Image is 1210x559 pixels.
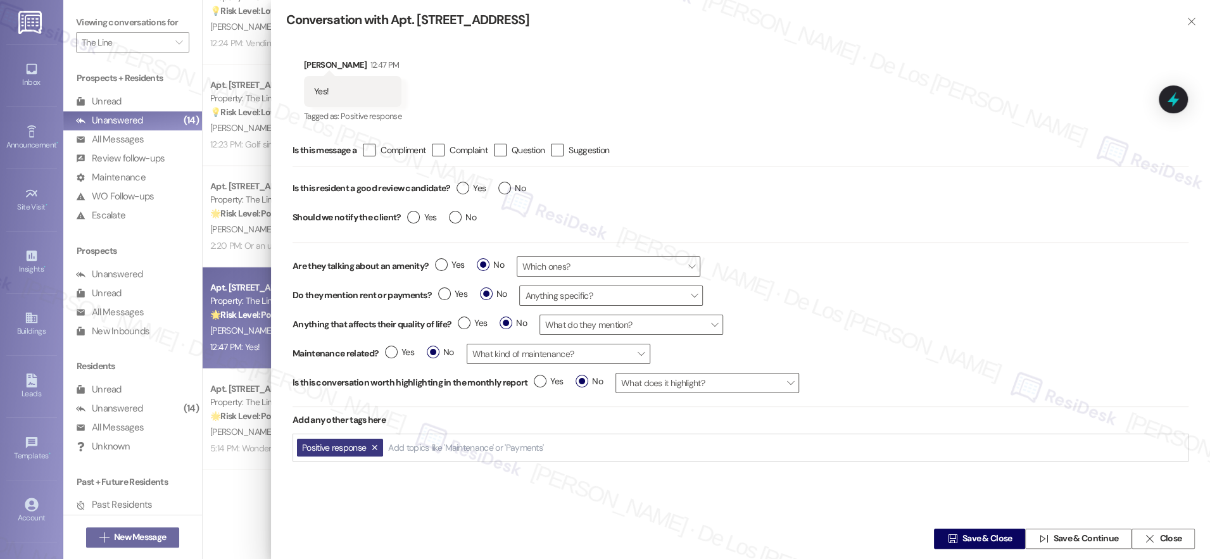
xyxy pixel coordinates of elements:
button: Close [1131,529,1195,549]
span: What do they mention? [539,315,723,335]
span: No [576,375,603,388]
span: No [449,211,476,224]
label: Should we notify the client? [293,208,401,227]
span: Save & Close [962,532,1012,546]
label: Is this conversation worth highlighting in the monthly report [293,376,527,389]
span: No [427,346,454,359]
div: Conversation with Apt. [STREET_ADDRESS] [286,11,1166,28]
span: What does it highlight? [615,373,799,393]
div: Add any other tags here [293,407,1188,433]
div: Yes! [314,85,329,98]
span: Save & Continue [1054,532,1119,546]
span: Yes [458,317,487,330]
span: Positive response [341,111,401,122]
span: Which ones? [517,256,700,277]
input: Add topics like 'Maintenance' or 'Payments' [388,443,545,453]
span: Yes [457,182,486,195]
label: Are they talking about an amenity? [293,260,429,273]
i:  [1145,534,1154,544]
div: 12:47 PM [367,58,400,72]
div: [PERSON_NAME] [304,58,401,76]
span: Yes [407,211,436,224]
button: Save & Close [934,529,1025,549]
i:  [947,534,957,544]
label: Maintenance related? [293,347,379,360]
span: Compliment [381,144,425,156]
span: No [500,317,527,330]
span: Complaint [450,144,488,156]
span: Yes [438,287,467,301]
span: Yes [435,258,464,272]
span: What kind of maintenance? [467,344,650,364]
label: Is this resident a good review candidate? [293,179,450,198]
button: Positive response [297,439,383,457]
span: Close [1159,532,1182,546]
i:  [1038,534,1048,544]
button: Save & Continue [1025,529,1131,549]
span: Positive response [302,442,366,453]
span: Suggestion [569,144,609,156]
span: No [477,258,504,272]
span: No [498,182,526,195]
div: Tagged as: [304,107,401,125]
span: No [480,287,507,301]
i:  [1187,16,1196,27]
span: Yes [534,375,563,388]
span: Question [512,144,545,156]
label: Anything that affects their quality of life? [293,318,451,331]
span: Anything specific? [519,286,703,306]
span: Yes [385,346,414,359]
span: Is this message a [293,144,356,157]
label: Do they mention rent or payments? [293,289,432,302]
